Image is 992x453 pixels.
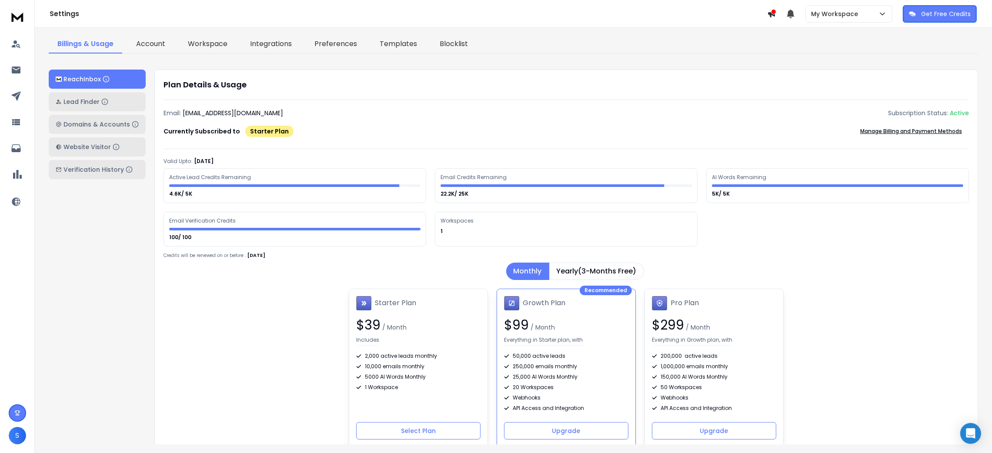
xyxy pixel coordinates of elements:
span: $ 39 [356,316,381,334]
button: S [9,427,26,444]
span: / Month [381,323,407,332]
h1: Pro Plan [671,298,699,308]
button: Upgrade [652,422,776,440]
button: Manage Billing and Payment Methods [853,123,969,140]
p: Subscription Status: [888,109,948,117]
button: Yearly(3-Months Free) [549,263,644,280]
div: 1,000,000 emails monthly [652,363,776,370]
a: Templates [371,35,426,53]
p: [EMAIL_ADDRESS][DOMAIN_NAME] [183,109,283,117]
div: Active Lead Credits Remaining [169,174,252,181]
h1: Starter Plan [375,298,416,308]
p: [DATE] [247,252,265,259]
p: Get Free Credits [921,10,971,18]
div: 150,000 AI Words Monthly [652,373,776,380]
a: Billings & Usage [49,35,122,53]
button: ReachInbox [49,70,146,89]
p: Manage Billing and Payment Methods [860,128,962,135]
p: Everything in Growth plan, with [652,336,732,346]
span: $ 99 [504,316,529,334]
div: Recommended [580,286,632,295]
div: 25,000 AI Words Monthly [504,373,628,380]
button: Get Free Credits [903,5,977,23]
div: Email Verification Credits [169,217,237,224]
div: API Access and Integration [504,405,628,412]
a: Blocklist [431,35,477,53]
a: Preferences [306,35,366,53]
div: API Access and Integration [652,405,776,412]
div: 2,000 active leads monthly [356,353,481,360]
p: 1 [441,228,444,235]
div: 250,000 emails monthly [504,363,628,370]
div: Email Credits Remaining [441,174,508,181]
img: logo [9,9,26,25]
div: 20 Workspaces [504,384,628,391]
img: Starter Plan icon [356,296,371,311]
h1: Plan Details & Usage [164,79,969,91]
h1: Growth Plan [523,298,565,308]
span: / Month [529,323,555,332]
div: Open Intercom Messenger [960,423,981,444]
p: 100/ 100 [169,234,193,241]
p: 5K/ 5K [712,190,731,197]
a: Integrations [241,35,301,53]
p: 22.2K/ 25K [441,190,470,197]
p: Credits will be renewed on or before : [164,252,246,259]
img: Pro Plan icon [652,296,667,311]
div: 200,000 active leads [652,353,776,360]
p: Includes [356,336,379,346]
button: Monthly [506,263,549,280]
p: My Workspace [811,10,862,18]
div: AI Words Remaining [712,174,768,181]
div: Workspaces [441,217,475,224]
div: Webhooks [504,394,628,401]
a: Workspace [179,35,236,53]
button: Website Visitor [49,137,146,157]
div: 5000 AI Words Monthly [356,373,481,380]
button: Domains & Accounts [49,115,146,134]
div: 50,000 active leads [504,353,628,360]
div: Starter Plan [245,126,294,137]
p: Currently Subscribed to [164,127,240,136]
div: 1 Workspace [356,384,481,391]
p: Everything in Starter plan, with [504,336,583,346]
span: $ 299 [652,316,684,334]
button: Verification History [49,160,146,179]
h1: Settings [50,9,767,19]
button: Select Plan [356,422,481,440]
span: / Month [684,323,710,332]
p: 4.6K/ 5K [169,190,194,197]
div: 10,000 emails monthly [356,363,481,370]
a: Account [127,35,174,53]
button: Lead Finder [49,92,146,111]
p: Valid Upto: [164,158,192,165]
div: Webhooks [652,394,776,401]
div: 50 Workspaces [652,384,776,391]
button: Upgrade [504,422,628,440]
div: Active [950,109,969,117]
img: Growth Plan icon [504,296,519,311]
p: [DATE] [194,158,214,165]
p: Email: [164,109,181,117]
img: logo [56,77,62,82]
